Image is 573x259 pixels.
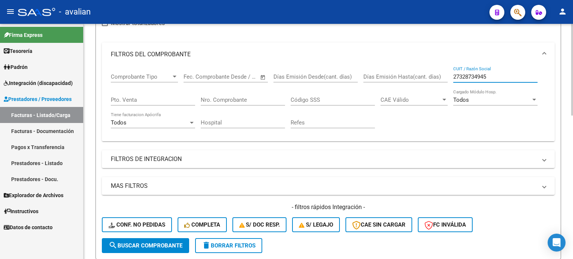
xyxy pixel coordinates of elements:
[59,4,91,20] span: - avalian
[548,234,566,252] div: Open Intercom Messenger
[111,50,537,59] mat-panel-title: FILTROS DEL COMPROBANTE
[184,73,208,80] input: Start date
[453,97,469,103] span: Todos
[292,217,340,232] button: S/ legajo
[111,182,537,190] mat-panel-title: MAS FILTROS
[102,238,189,253] button: Buscar Comprobante
[232,217,287,232] button: S/ Doc Resp.
[4,31,43,39] span: Firma Express
[6,7,15,16] mat-icon: menu
[345,217,412,232] button: CAE SIN CARGAR
[178,217,227,232] button: Completa
[4,95,72,103] span: Prestadores / Proveedores
[109,241,118,250] mat-icon: search
[102,203,555,211] h4: - filtros rápidos Integración -
[239,221,280,228] span: S/ Doc Resp.
[381,97,441,103] span: CAE Válido
[558,7,567,16] mat-icon: person
[111,73,171,80] span: Comprobante Tipo
[4,63,28,71] span: Padrón
[299,221,333,228] span: S/ legajo
[352,221,406,228] span: CAE SIN CARGAR
[418,217,473,232] button: FC Inválida
[202,241,211,250] mat-icon: delete
[4,207,38,215] span: Instructivos
[109,242,182,249] span: Buscar Comprobante
[102,42,555,66] mat-expansion-panel-header: FILTROS DEL COMPROBANTE
[202,242,256,249] span: Borrar Filtros
[111,155,537,163] mat-panel-title: FILTROS DE INTEGRACION
[4,47,32,55] span: Tesorería
[111,119,126,126] span: Todos
[4,79,73,87] span: Integración (discapacidad)
[195,238,262,253] button: Borrar Filtros
[4,191,63,199] span: Explorador de Archivos
[102,150,555,168] mat-expansion-panel-header: FILTROS DE INTEGRACION
[259,73,267,82] button: Open calendar
[102,66,555,141] div: FILTROS DEL COMPROBANTE
[184,221,220,228] span: Completa
[425,221,466,228] span: FC Inválida
[215,73,251,80] input: End date
[102,217,172,232] button: Conf. no pedidas
[109,221,165,228] span: Conf. no pedidas
[4,223,53,231] span: Datos de contacto
[102,177,555,195] mat-expansion-panel-header: MAS FILTROS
